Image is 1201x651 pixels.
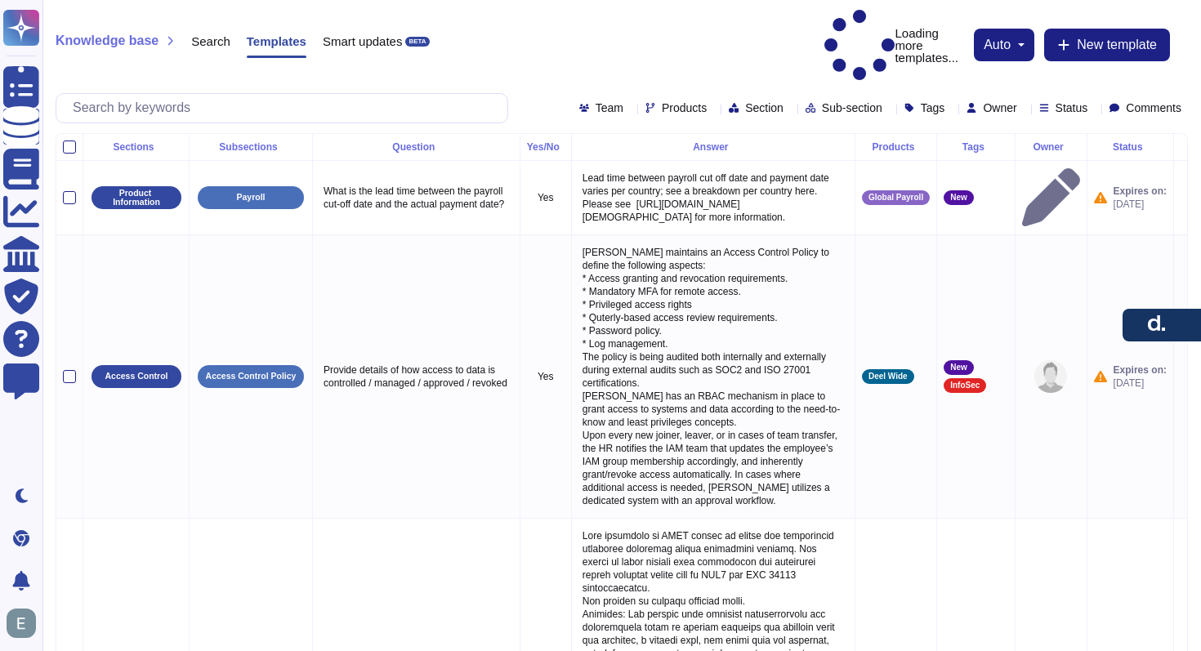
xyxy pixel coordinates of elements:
[323,35,403,47] span: Smart updates
[3,605,47,641] button: user
[984,38,1011,51] span: auto
[1077,38,1157,51] span: New template
[944,142,1007,152] div: Tags
[105,372,167,381] p: Access Control
[1114,377,1167,390] span: [DATE]
[247,35,306,47] span: Templates
[983,102,1016,114] span: Owner
[527,142,565,152] div: Yes/No
[862,142,930,152] div: Products
[405,37,429,47] div: BETA
[950,363,967,372] span: New
[7,609,36,638] img: user
[824,10,966,81] p: Loading more templates...
[1056,102,1088,114] span: Status
[527,370,565,383] p: Yes
[1114,363,1167,377] span: Expires on:
[745,102,784,114] span: Section
[596,102,623,114] span: Team
[822,102,882,114] span: Sub-section
[578,142,848,152] div: Answer
[319,359,513,394] p: Provide details of how access to data is controlled / managed / approved / revoked
[1044,29,1170,61] button: New template
[191,35,230,47] span: Search
[319,181,513,215] p: What is the lead time between the payroll cut-off date and the actual payment date?
[868,372,908,381] span: Deel Wide
[527,191,565,204] p: Yes
[1114,185,1167,198] span: Expires on:
[921,102,945,114] span: Tags
[1126,102,1181,114] span: Comments
[950,194,967,202] span: New
[56,34,158,47] span: Knowledge base
[578,242,848,511] p: [PERSON_NAME] maintains an Access Control Policy to define the following aspects: * Access granti...
[1094,142,1167,152] div: Status
[90,142,182,152] div: Sections
[950,381,980,390] span: InfoSec
[65,94,507,123] input: Search by keywords
[578,167,848,228] p: Lead time between payroll cut off date and payment date varies per country; see a breakdown per c...
[206,372,297,381] p: Access Control Policy
[1034,360,1067,393] img: user
[1022,142,1080,152] div: Owner
[97,189,176,206] p: Product Information
[1114,198,1167,211] span: [DATE]
[196,142,306,152] div: Subsections
[319,142,513,152] div: Question
[868,194,923,202] span: Global Payroll
[662,102,707,114] span: Products
[236,193,265,202] p: Payroll
[984,38,1025,51] button: auto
